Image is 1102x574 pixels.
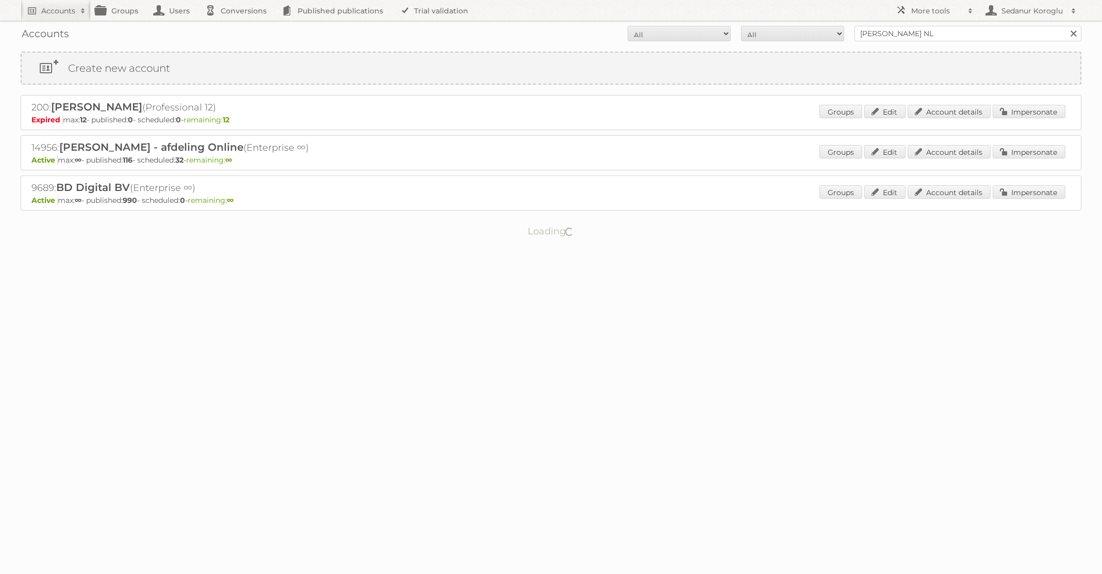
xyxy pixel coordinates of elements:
[993,145,1065,158] a: Impersonate
[911,6,963,16] h2: More tools
[22,53,1080,84] a: Create new account
[31,155,1071,165] p: max: - published: - scheduled: -
[908,105,991,118] a: Account details
[51,101,142,113] span: [PERSON_NAME]
[41,6,75,16] h2: Accounts
[495,221,607,242] p: Loading
[31,196,1071,205] p: max: - published: - scheduled: -
[31,115,1071,124] p: max: - published: - scheduled: -
[31,181,392,195] h2: 9689: (Enterprise ∞)
[56,181,130,194] span: BD Digital BV
[227,196,234,205] strong: ∞
[908,185,991,199] a: Account details
[80,115,87,124] strong: 12
[123,155,133,165] strong: 116
[59,141,243,153] span: [PERSON_NAME] - afdeling Online
[184,115,229,124] span: remaining:
[31,196,58,205] span: Active
[31,155,58,165] span: Active
[31,101,392,114] h2: 200: (Professional 12)
[175,155,184,165] strong: 32
[128,115,133,124] strong: 0
[75,155,81,165] strong: ∞
[180,196,185,205] strong: 0
[999,6,1066,16] h2: Sedanur Koroglu
[176,115,181,124] strong: 0
[819,185,862,199] a: Groups
[75,196,81,205] strong: ∞
[908,145,991,158] a: Account details
[864,145,906,158] a: Edit
[123,196,137,205] strong: 990
[819,105,862,118] a: Groups
[819,145,862,158] a: Groups
[864,185,906,199] a: Edit
[31,141,392,154] h2: 14956: (Enterprise ∞)
[993,185,1065,199] a: Impersonate
[225,155,232,165] strong: ∞
[31,115,63,124] span: Expired
[223,115,229,124] strong: 12
[864,105,906,118] a: Edit
[188,196,234,205] span: remaining:
[186,155,232,165] span: remaining:
[993,105,1065,118] a: Impersonate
